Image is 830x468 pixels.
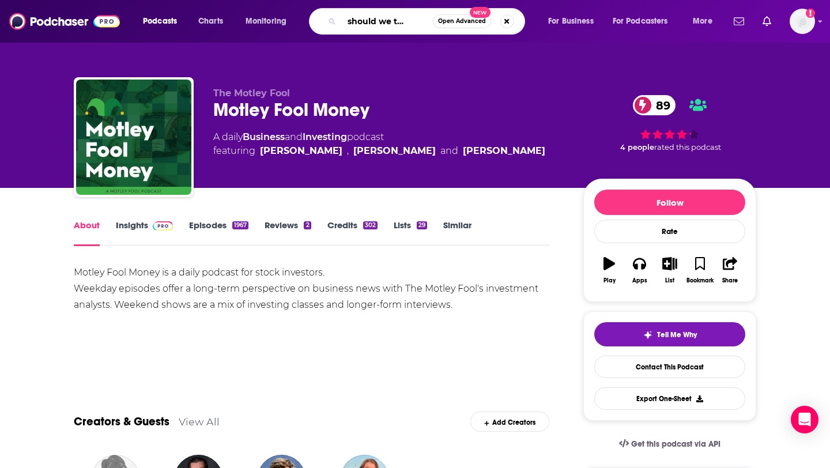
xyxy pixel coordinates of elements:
button: open menu [237,12,301,31]
span: The Motley Fool [213,88,290,99]
button: tell me why sparkleTell Me Why [594,322,745,346]
button: Follow [594,190,745,215]
img: Podchaser Pro [153,221,173,231]
span: Get this podcast via API [631,439,720,449]
button: Export One-Sheet [594,387,745,410]
img: User Profile [790,9,815,34]
span: For Podcasters [613,13,668,29]
a: 89 [633,95,676,115]
div: Bookmark [686,277,714,284]
span: For Business [548,13,594,29]
button: Show profile menu [790,9,815,34]
a: Lists29 [394,220,427,246]
a: Creators & Guests [74,414,169,429]
span: and [440,144,458,158]
a: Reviews2 [265,220,311,246]
button: open menu [605,12,685,31]
div: Share [722,277,738,284]
span: , [347,144,349,158]
button: Bookmark [685,250,715,291]
img: tell me why sparkle [643,330,652,339]
div: Search podcasts, credits, & more... [320,8,536,35]
a: Show notifications dropdown [729,12,749,31]
a: Business [243,131,285,142]
a: Credits302 [327,220,378,246]
span: rated this podcast [654,143,721,152]
div: List [665,277,674,284]
svg: Add a profile image [806,9,815,18]
div: Motley Fool Money is a daily podcast for stock investors. Weekday episodes offer a long-term pers... [74,265,549,313]
img: Podchaser - Follow, Share and Rate Podcasts [9,10,120,32]
span: New [470,7,491,18]
button: Share [715,250,745,291]
button: open menu [685,12,727,31]
button: open menu [540,12,608,31]
span: Charts [198,13,223,29]
span: More [693,13,712,29]
a: Ricky Mulvey [353,144,436,158]
div: A daily podcast [213,130,545,158]
a: Investing [303,131,347,142]
a: Episodes1967 [189,220,248,246]
img: Motley Fool Money [76,80,191,195]
a: View All [179,416,220,428]
div: Apps [632,277,647,284]
a: Deidre Woollard [260,144,342,158]
button: Open AdvancedNew [433,14,491,28]
span: featuring [213,144,545,158]
a: Charts [191,12,230,31]
div: 302 [363,221,378,229]
span: and [285,131,303,142]
div: 29 [417,221,427,229]
a: About [74,220,100,246]
a: Show notifications dropdown [758,12,776,31]
span: Tell Me Why [657,330,697,339]
button: Play [594,250,624,291]
button: Apps [624,250,654,291]
span: 89 [644,95,676,115]
div: 1967 [232,221,248,229]
div: Open Intercom Messenger [791,406,818,433]
a: Get this podcast via API [610,430,730,458]
span: Monitoring [246,13,286,29]
a: Contact This Podcast [594,356,745,378]
a: InsightsPodchaser Pro [116,220,173,246]
button: open menu [135,12,192,31]
button: List [655,250,685,291]
div: Rate [594,220,745,243]
span: 4 people [620,143,654,152]
span: Logged in as kbastian [790,9,815,34]
a: Similar [443,220,471,246]
input: Search podcasts, credits, & more... [341,12,433,31]
div: Add Creators [470,412,549,432]
span: Podcasts [143,13,177,29]
span: Open Advanced [438,18,486,24]
div: Play [603,277,616,284]
div: 89 4 peoplerated this podcast [583,88,756,159]
div: 2 [304,221,311,229]
a: Mary Long [463,144,545,158]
